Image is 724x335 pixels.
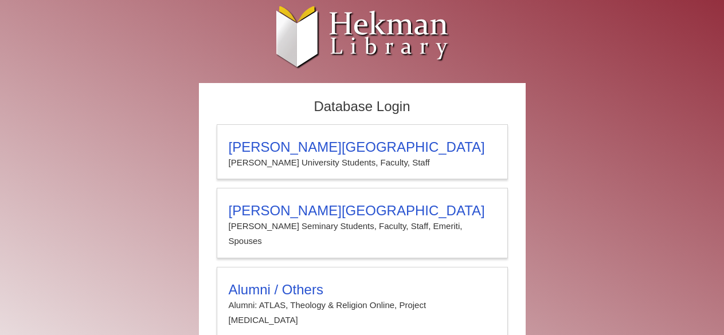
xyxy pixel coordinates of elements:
p: [PERSON_NAME] University Students, Faculty, Staff [229,155,496,170]
p: [PERSON_NAME] Seminary Students, Faculty, Staff, Emeriti, Spouses [229,219,496,249]
h3: Alumni / Others [229,282,496,298]
a: [PERSON_NAME][GEOGRAPHIC_DATA][PERSON_NAME] University Students, Faculty, Staff [217,124,508,179]
h2: Database Login [211,95,514,119]
h3: [PERSON_NAME][GEOGRAPHIC_DATA] [229,139,496,155]
a: [PERSON_NAME][GEOGRAPHIC_DATA][PERSON_NAME] Seminary Students, Faculty, Staff, Emeriti, Spouses [217,188,508,258]
summary: Alumni / OthersAlumni: ATLAS, Theology & Religion Online, Project [MEDICAL_DATA] [229,282,496,328]
p: Alumni: ATLAS, Theology & Religion Online, Project [MEDICAL_DATA] [229,298,496,328]
h3: [PERSON_NAME][GEOGRAPHIC_DATA] [229,203,496,219]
